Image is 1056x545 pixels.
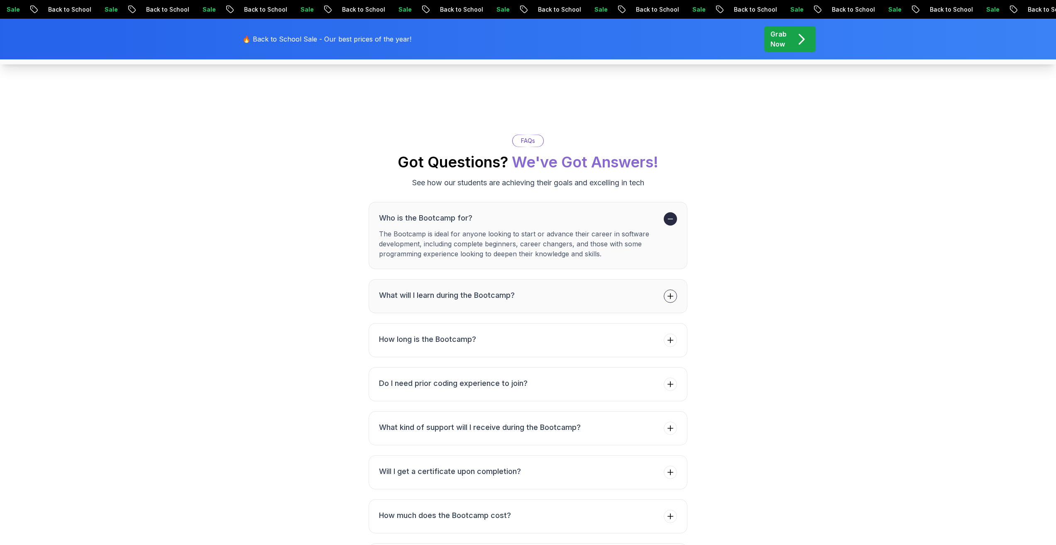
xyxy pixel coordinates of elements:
[379,334,476,345] h3: How long is the Bootcamp?
[425,5,481,14] p: Back to School
[398,154,658,170] h2: Got Questions?
[369,323,687,357] button: How long is the Bootcamp?
[379,229,660,259] p: The Bootcamp is ideal for anyone looking to start or advance their career in software development...
[481,5,508,14] p: Sale
[285,5,312,14] p: Sale
[621,5,677,14] p: Back to School
[369,499,687,533] button: How much does the Bootcamp cost?
[379,466,521,477] h3: Will I get a certificate upon completion?
[719,5,775,14] p: Back to School
[327,5,383,14] p: Back to School
[379,378,528,389] h3: Do I need prior coding experience to join?
[914,5,971,14] p: Back to School
[379,290,515,301] h3: What will I learn during the Bootcamp?
[369,367,687,401] button: Do I need prior coding experience to join?
[131,5,187,14] p: Back to School
[369,202,687,269] button: Who is the Bootcamp for?The Bootcamp is ideal for anyone looking to start or advance their career...
[242,34,411,44] p: 🔥 Back to School Sale - Our best prices of the year!
[971,5,997,14] p: Sale
[33,5,89,14] p: Back to School
[873,5,900,14] p: Sale
[379,212,660,224] h3: Who is the Bootcamp for?
[369,411,687,445] button: What kind of support will I receive during the Bootcamp?
[677,5,704,14] p: Sale
[775,5,802,14] p: Sale
[89,5,116,14] p: Sale
[379,510,511,521] h3: How much does the Bootcamp cost?
[369,279,687,313] button: What will I learn during the Bootcamp?
[187,5,214,14] p: Sale
[383,5,410,14] p: Sale
[229,5,285,14] p: Back to School
[770,29,787,49] p: Grab Now
[521,137,535,145] p: FAQs
[523,5,579,14] p: Back to School
[512,153,658,171] span: We've Got Answers!
[412,177,644,189] p: See how our students are achieving their goals and excelling in tech
[379,422,581,433] h3: What kind of support will I receive during the Bootcamp?
[579,5,606,14] p: Sale
[369,455,687,489] button: Will I get a certificate upon completion?
[816,5,873,14] p: Back to School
